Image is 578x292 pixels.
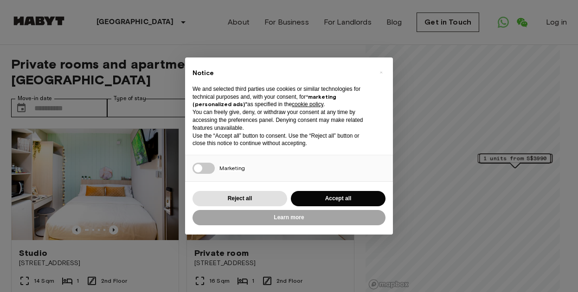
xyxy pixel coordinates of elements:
button: Close this notice [373,65,388,80]
button: Learn more [193,210,385,225]
strong: “marketing (personalized ads)” [193,93,336,108]
p: We and selected third parties use cookies or similar technologies for technical purposes and, wit... [193,85,371,108]
a: cookie policy [292,101,323,108]
span: Marketing [219,165,245,171]
p: Use the “Accept all” button to consent. Use the “Reject all” button or close this notice to conti... [193,132,371,148]
button: Reject all [193,191,287,206]
span: × [379,67,383,78]
button: Accept all [291,191,385,206]
p: You can freely give, deny, or withdraw your consent at any time by accessing the preferences pane... [193,108,371,132]
h2: Notice [193,69,371,78]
